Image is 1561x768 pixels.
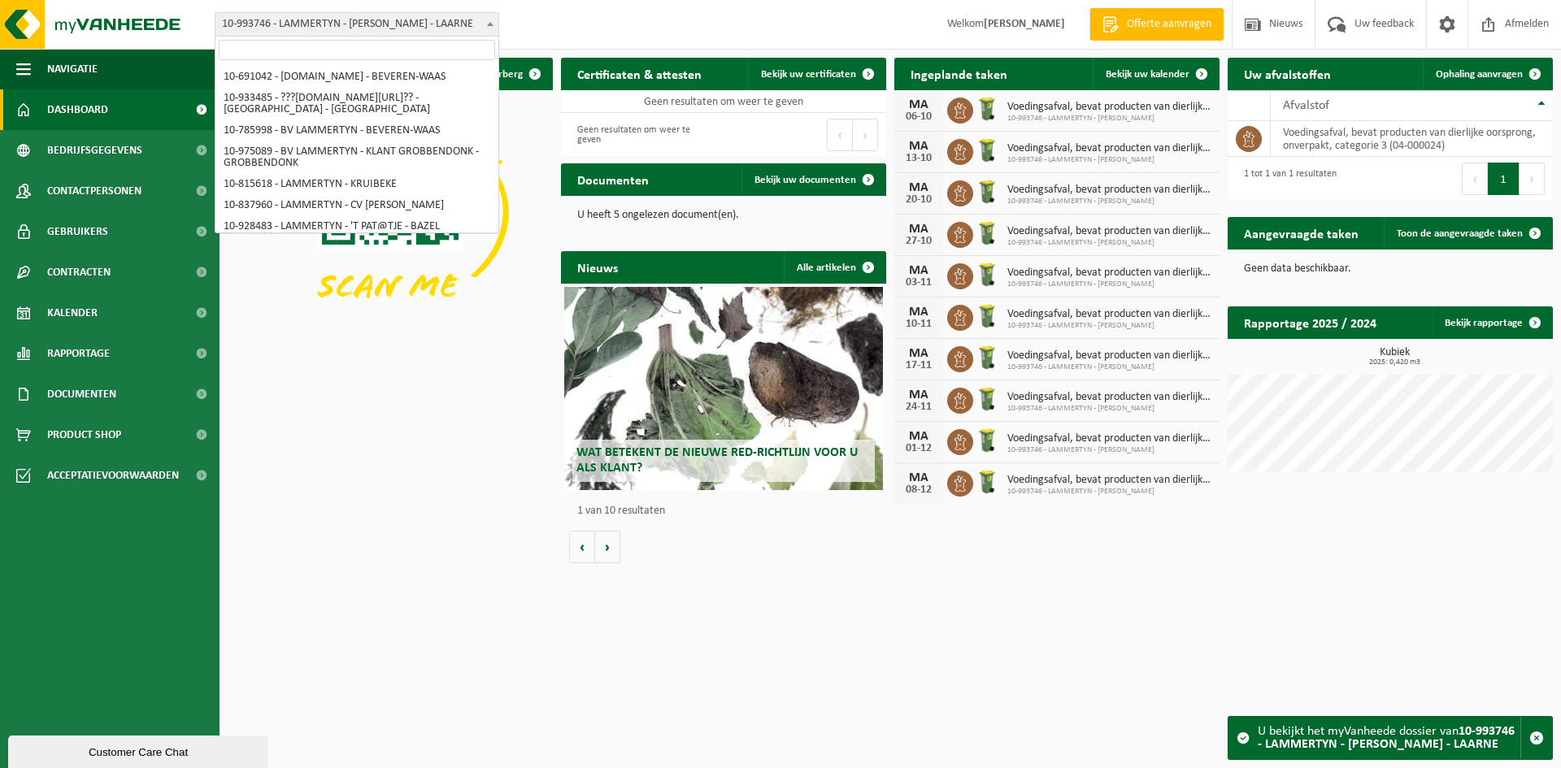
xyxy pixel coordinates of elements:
[1436,69,1523,80] span: Ophaling aanvragen
[827,119,853,151] button: Previous
[1007,308,1211,321] span: Voedingsafval, bevat producten van dierlijke oorsprong, onverpakt, categorie 3
[1007,362,1211,372] span: 10-993746 - LAMMERTYN - [PERSON_NAME]
[973,468,1001,496] img: WB-0140-HPE-GN-50
[1007,184,1211,197] span: Voedingsafval, bevat producten van dierlijke oorsprong, onverpakt, categorie 3
[853,119,878,151] button: Next
[1007,349,1211,362] span: Voedingsafval, bevat producten van dierlijke oorsprong, onverpakt, categorie 3
[219,174,495,195] li: 10-815618 - LAMMERTYN - KRUIBEKE
[1397,228,1523,239] span: Toon de aangevraagde taken
[973,385,1001,413] img: WB-0140-HPE-GN-50
[577,210,870,221] p: U heeft 5 ongelezen document(en).
[8,732,272,768] iframe: chat widget
[902,194,935,206] div: 20-10
[902,347,935,360] div: MA
[219,88,495,120] li: 10-933485 - ???[DOMAIN_NAME][URL]?? - [GEOGRAPHIC_DATA] - [GEOGRAPHIC_DATA]
[577,505,878,517] p: 1 van 10 resultaten
[1236,358,1553,367] span: 2025: 0,420 m3
[1520,163,1545,195] button: Next
[47,333,110,374] span: Rapportage
[1007,280,1211,289] span: 10-993746 - LAMMERTYN - [PERSON_NAME]
[1007,474,1211,487] span: Voedingsafval, bevat producten van dierlijke oorsprong, onverpakt, categorie 3
[1007,267,1211,280] span: Voedingsafval, bevat producten van dierlijke oorsprong, onverpakt, categorie 3
[1271,121,1553,157] td: voedingsafval, bevat producten van dierlijke oorsprong, onverpakt, categorie 3 (04-000024)
[215,12,499,37] span: 10-993746 - LAMMERTYN - FRAN KOOKT - LAARNE
[47,374,116,414] span: Documenten
[47,171,141,211] span: Contactpersonen
[902,153,935,164] div: 13-10
[561,58,718,89] h2: Certificaten & attesten
[902,98,935,111] div: MA
[902,471,935,484] div: MA
[47,293,98,333] span: Kalender
[1106,69,1189,80] span: Bekijk uw kalender
[973,261,1001,289] img: WB-0140-HPE-GN-50
[569,531,595,563] button: Vorige
[1423,58,1551,90] a: Ophaling aanvragen
[1007,487,1211,497] span: 10-993746 - LAMMERTYN - [PERSON_NAME]
[1007,432,1211,445] span: Voedingsafval, bevat producten van dierlijke oorsprong, onverpakt, categorie 3
[902,111,935,123] div: 06-10
[902,484,935,496] div: 08-12
[561,251,634,283] h2: Nieuws
[902,430,935,443] div: MA
[973,302,1001,330] img: WB-0140-HPE-GN-50
[1007,225,1211,238] span: Voedingsafval, bevat producten van dierlijke oorsprong, onverpakt, categorie 3
[1007,155,1211,165] span: 10-993746 - LAMMERTYN - [PERSON_NAME]
[1007,391,1211,404] span: Voedingsafval, bevat producten van dierlijke oorsprong, onverpakt, categorie 3
[748,58,885,90] a: Bekijk uw certificaten
[1093,58,1218,90] a: Bekijk uw kalender
[47,49,98,89] span: Navigatie
[219,141,495,174] li: 10-975089 - BV LAMMERTYN - KLANT GROBBENDONK - GROBBENDONK
[1089,8,1224,41] a: Offerte aanvragen
[973,427,1001,454] img: WB-0140-HPE-GN-50
[47,89,108,130] span: Dashboard
[984,18,1065,30] strong: [PERSON_NAME]
[902,236,935,247] div: 27-10
[561,163,665,195] h2: Documenten
[1007,197,1211,206] span: 10-993746 - LAMMERTYN - [PERSON_NAME]
[47,414,121,455] span: Product Shop
[1007,238,1211,248] span: 10-993746 - LAMMERTYN - [PERSON_NAME]
[902,223,935,236] div: MA
[561,90,886,113] td: Geen resultaten om weer te geven
[1007,114,1211,124] span: 10-993746 - LAMMERTYN - [PERSON_NAME]
[219,216,495,237] li: 10-928483 - LAMMERTYN - 'T PAT@TJE - BAZEL
[47,130,142,171] span: Bedrijfsgegevens
[1007,321,1211,331] span: 10-993746 - LAMMERTYN - [PERSON_NAME]
[902,181,935,194] div: MA
[973,178,1001,206] img: WB-0140-HPE-GN-50
[47,252,111,293] span: Contracten
[1236,347,1553,367] h3: Kubiek
[47,455,179,496] span: Acceptatievoorwaarden
[902,388,935,401] div: MA
[902,319,935,330] div: 10-11
[973,219,1001,247] img: WB-0140-HPE-GN-50
[1258,717,1520,759] div: U bekijkt het myVanheede dossier van
[784,251,885,284] a: Alle artikelen
[474,58,551,90] button: Verberg
[1244,263,1537,275] p: Geen data beschikbaar.
[902,277,935,289] div: 03-11
[902,264,935,277] div: MA
[1123,16,1215,33] span: Offerte aanvragen
[754,175,856,185] span: Bekijk uw documenten
[902,140,935,153] div: MA
[1384,217,1551,249] a: Toon de aangevraagde taken
[1432,306,1551,339] a: Bekijk rapportage
[973,95,1001,123] img: WB-0140-HPE-GN-50
[1007,142,1211,155] span: Voedingsafval, bevat producten van dierlijke oorsprong, onverpakt, categorie 3
[1007,101,1211,114] span: Voedingsafval, bevat producten van dierlijke oorsprong, onverpakt, categorie 3
[47,211,108,252] span: Gebruikers
[902,360,935,371] div: 17-11
[215,13,498,36] span: 10-993746 - LAMMERTYN - FRAN KOOKT - LAARNE
[1258,725,1515,751] strong: 10-993746 - LAMMERTYN - [PERSON_NAME] - LAARNE
[973,137,1001,164] img: WB-0140-HPE-GN-50
[564,287,883,490] a: Wat betekent de nieuwe RED-richtlijn voor u als klant?
[894,58,1024,89] h2: Ingeplande taken
[1462,163,1488,195] button: Previous
[1007,445,1211,455] span: 10-993746 - LAMMERTYN - [PERSON_NAME]
[219,120,495,141] li: 10-785998 - BV LAMMERTYN - BEVEREN-WAAS
[569,117,715,153] div: Geen resultaten om weer te geven
[595,531,620,563] button: Volgende
[902,401,935,413] div: 24-11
